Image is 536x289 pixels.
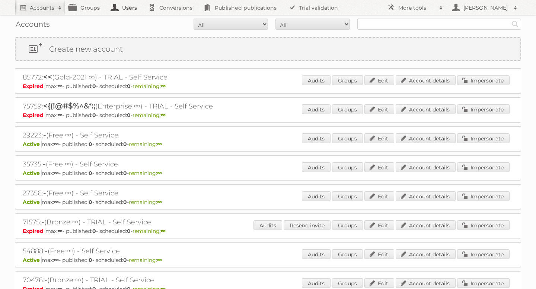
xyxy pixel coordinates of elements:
[23,112,513,118] p: max: - published: - scheduled: -
[457,162,510,172] a: Impersonate
[396,278,456,288] a: Account details
[23,217,283,227] h2: 71575: (Bronze ∞) - TRIAL - Self Service
[23,257,513,263] p: max: - published: - scheduled: -
[89,141,92,147] strong: 0
[457,191,510,201] a: Impersonate
[123,199,127,205] strong: 0
[302,133,331,143] a: Audits
[129,257,162,263] span: remaining:
[123,170,127,176] strong: 0
[396,191,456,201] a: Account details
[364,191,394,201] a: Edit
[332,104,363,114] a: Groups
[396,220,456,230] a: Account details
[457,249,510,259] a: Impersonate
[43,101,95,110] span: <{(!@#$%^&*:;
[133,228,166,234] span: remaining:
[161,83,166,90] strong: ∞
[23,83,513,90] p: max: - published: - scheduled: -
[332,162,363,172] a: Groups
[23,141,513,147] p: max: - published: - scheduled: -
[23,83,45,90] span: Expired
[157,141,162,147] strong: ∞
[23,199,513,205] p: max: - published: - scheduled: -
[302,75,331,85] a: Audits
[302,162,331,172] a: Audits
[332,220,363,230] a: Groups
[23,228,513,234] p: max: - published: - scheduled: -
[457,133,510,143] a: Impersonate
[58,83,63,90] strong: ∞
[23,228,45,234] span: Expired
[332,191,363,201] a: Groups
[16,38,520,60] a: Create new account
[23,141,42,147] span: Active
[398,4,435,12] h2: More tools
[129,170,162,176] span: remaining:
[364,133,394,143] a: Edit
[89,257,92,263] strong: 0
[396,104,456,114] a: Account details
[127,112,131,118] strong: 0
[133,83,166,90] span: remaining:
[302,249,331,259] a: Audits
[332,75,363,85] a: Groups
[462,4,510,12] h2: [PERSON_NAME]
[253,220,282,230] a: Audits
[23,112,45,118] span: Expired
[23,101,283,111] h2: 75759: (Enterprise ∞) - TRIAL - Self Service
[510,19,521,30] input: Search
[457,104,510,114] a: Impersonate
[23,257,42,263] span: Active
[157,257,162,263] strong: ∞
[45,246,48,255] span: -
[23,130,283,140] h2: 29223: (Free ∞) - Self Service
[129,141,162,147] span: remaining:
[127,83,131,90] strong: 0
[457,278,510,288] a: Impersonate
[284,220,331,230] a: Resend invite
[54,199,59,205] strong: ∞
[54,170,59,176] strong: ∞
[58,112,63,118] strong: ∞
[23,188,283,198] h2: 27356: (Free ∞) - Self Service
[123,141,127,147] strong: 0
[43,159,46,168] span: -
[364,249,394,259] a: Edit
[364,162,394,172] a: Edit
[364,75,394,85] a: Edit
[157,170,162,176] strong: ∞
[129,199,162,205] span: remaining:
[364,220,394,230] a: Edit
[457,220,510,230] a: Impersonate
[332,133,363,143] a: Groups
[23,246,283,256] h2: 54888: (Free ∞) - Self Service
[157,199,162,205] strong: ∞
[23,170,42,176] span: Active
[332,278,363,288] a: Groups
[133,112,166,118] span: remaining:
[23,159,283,169] h2: 35735: (Free ∞) - Self Service
[332,249,363,259] a: Groups
[302,104,331,114] a: Audits
[43,188,46,197] span: -
[396,75,456,85] a: Account details
[364,104,394,114] a: Edit
[23,72,283,82] h2: 85772: (Gold-2021 ∞) - TRIAL - Self Service
[457,75,510,85] a: Impersonate
[30,4,54,12] h2: Accounts
[23,275,283,285] h2: 70476: (Bronze ∞) - TRIAL - Self Service
[161,228,166,234] strong: ∞
[127,228,131,234] strong: 0
[364,278,394,288] a: Edit
[43,72,52,81] span: <<
[123,257,127,263] strong: 0
[23,170,513,176] p: max: - published: - scheduled: -
[89,199,92,205] strong: 0
[54,141,59,147] strong: ∞
[89,170,92,176] strong: 0
[54,257,59,263] strong: ∞
[23,199,42,205] span: Active
[44,275,47,284] span: -
[92,228,96,234] strong: 0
